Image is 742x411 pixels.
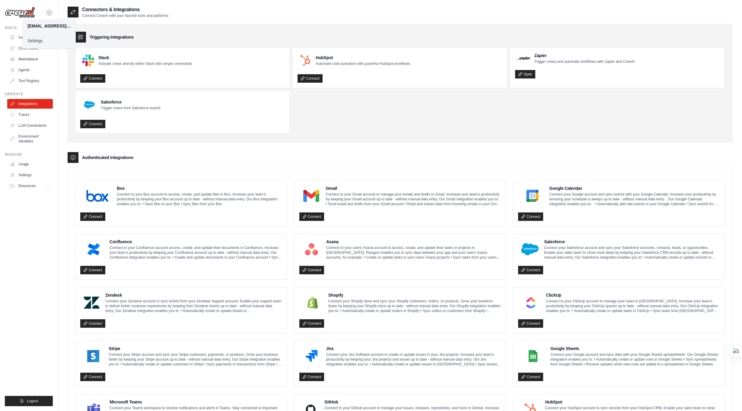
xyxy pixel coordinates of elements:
p: Connect your Stripe account and sync your Stripe customers, payments, or products. Grow your busi... [109,352,282,367]
h4: Google Sheets [550,346,720,352]
h4: Gmail [326,185,501,191]
div: [EMAIL_ADDRESS][DOMAIN_NAME] [27,23,71,29]
a: Connect [299,212,324,221]
h4: ClickUp [546,292,720,298]
a: Marketplace [7,54,53,64]
h4: Shopify [328,292,501,298]
img: Zendesk Logo [82,297,101,309]
h3: Triggering Integrations [90,34,134,40]
p: Connect your Jira Software account to create or update issues in your Jira projects. Increase you... [326,352,501,367]
span: Logout [27,399,38,403]
h4: Zapier [534,53,635,59]
p: Trigger crews and automate workflows with Zapier and CrewAI [534,59,635,64]
h4: Microsoft Teams [110,399,282,405]
h2: Connectors & Integrations [82,6,168,13]
img: Zapier Logo [517,56,530,60]
button: Resources [7,181,53,191]
img: Asana Logo [301,243,322,255]
a: LLM Connections [7,121,53,130]
img: Gmail Logo [301,190,322,202]
div: Manage [5,152,53,157]
a: Connect [518,373,543,381]
a: Settings [23,35,76,46]
p: Connect to your Gmail account to manage your emails and drafts in Gmail. Increase your team’s pro... [326,192,501,206]
a: Connect [80,319,105,328]
a: Environment Variables [7,132,53,146]
a: Connect [80,212,105,221]
a: Connect [80,74,105,83]
a: Connect [299,319,324,328]
p: Connect your Zendesk account to sync tickets from your Zendesk Support account. Enable your suppo... [105,299,282,313]
a: Usage [7,159,53,169]
span: Resources [18,183,36,188]
h4: Salesforce [544,239,720,245]
a: Connect [80,266,105,274]
a: Open [515,70,535,78]
a: Tool Registry [7,76,53,86]
a: Connect [298,74,323,83]
div: Operate [5,92,53,97]
h4: Slack [98,55,192,61]
img: ClickUp Logo [520,297,542,309]
p: Connect your Google account and sync events with your Google Calendar. Increase your productivity... [549,192,720,206]
img: HubSpot Logo [299,54,311,66]
h4: Asana [326,239,501,245]
a: Integrations [7,99,53,109]
a: Automations [7,33,53,42]
a: Crew Studio [7,43,53,53]
p: Connect to your users’ Asana account to access, create, and update their tasks or projects in [GE... [326,245,501,260]
a: Connect [518,212,543,221]
a: Agents [7,65,53,75]
img: Confluence Logo [82,243,105,255]
h4: Jira [326,346,501,352]
img: Box Logo [82,190,113,202]
h4: GitHub [324,399,501,405]
div: Build [5,25,53,30]
p: Connect your Shopify store and sync your Shopify customers, orders, or products. Grow your busine... [328,299,501,313]
h4: Salesforce [101,99,161,105]
img: Shopify Logo [301,297,324,309]
img: Stripe Logo [82,350,104,362]
button: Logout [5,396,53,406]
a: Connect [80,373,105,381]
p: Automate crew activation with powerful HubSpot workflows [316,61,410,66]
p: Connect CrewAI with your favorite tools and platforms [82,13,168,18]
p: Connect to your ClickUp account to manage your tasks in [GEOGRAPHIC_DATA]. Increase your team’s p... [546,299,720,313]
img: Jira Logo [301,350,322,362]
h4: Box [117,185,282,191]
img: Salesforce Logo [520,243,540,255]
p: Connect to your Box account to access, create, and update files in Box. Increase your team’s prod... [117,192,282,206]
p: Activate crews directly within Slack with simple commands [98,61,192,66]
p: Connect your Google account and sync data with your Google Sheets spreadsheets. Our Google Sheets... [550,352,720,367]
img: Logo [5,7,35,18]
a: Connect [518,319,543,328]
a: Traces [7,110,53,119]
h4: Zendesk [105,292,282,298]
h4: Confluence [110,239,282,245]
p: Connect to your Confluence account access, create, and update their documents in Confluence. Incr... [110,245,282,260]
h4: Google Calendar [549,185,720,191]
img: Salesforce Logo [82,97,97,112]
h3: Authenticated Integrations [82,155,133,161]
p: Trigger crews from Salesforce events [101,106,161,110]
h4: HubSpot [316,55,410,61]
a: Connect [299,266,324,274]
a: Connect [80,120,105,128]
h4: Stripe [109,346,282,352]
a: Connect [299,373,324,381]
a: Settings [7,170,53,180]
h4: HubSpot [545,399,720,405]
a: Connect [518,266,543,274]
img: Google Calendar Logo [520,190,545,202]
p: Connect your Salesforce account and sync your Salesforce accounts, contacts, leads, or opportunit... [544,245,720,260]
img: Slack Logo [82,54,94,66]
img: Google Sheets Logo [520,350,546,362]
